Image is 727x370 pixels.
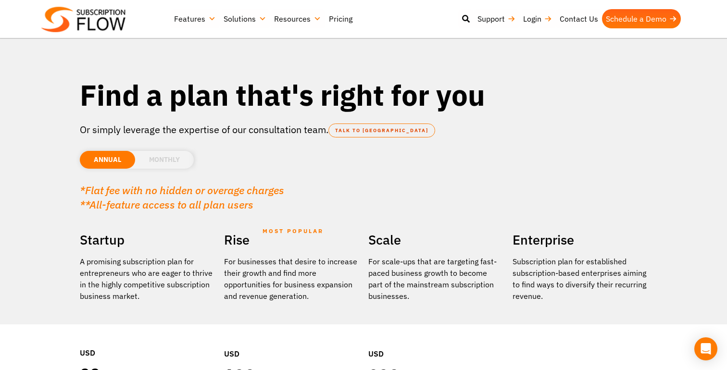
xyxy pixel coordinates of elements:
span: MOST POPULAR [263,220,324,242]
a: Solutions [220,9,270,28]
a: TALK TO [GEOGRAPHIC_DATA] [328,123,435,137]
div: For scale-ups that are targeting fast-paced business growth to become part of the mainstream subs... [368,256,503,302]
div: USD [224,319,359,364]
img: Subscriptionflow [41,7,125,32]
div: For businesses that desire to increase their growth and find more opportunities for business expa... [224,256,359,302]
h2: Scale [368,229,503,251]
h2: Startup [80,229,214,251]
li: MONTHLY [135,151,194,169]
a: Resources [270,9,325,28]
h2: Rise [224,229,359,251]
div: USD [368,319,503,364]
p: Subscription plan for established subscription-based enterprises aiming to find ways to diversify... [513,256,647,302]
div: Open Intercom Messenger [694,337,717,360]
h1: Find a plan that's right for you [80,77,647,113]
p: Or simply leverage the expertise of our consultation team. [80,123,647,137]
a: Pricing [325,9,356,28]
p: A promising subscription plan for entrepreneurs who are eager to thrive in the highly competitive... [80,256,214,302]
a: Features [170,9,220,28]
h2: Enterprise [513,229,647,251]
a: Contact Us [556,9,602,28]
em: **All-feature access to all plan users [80,197,253,211]
div: USD [80,318,214,363]
em: *Flat fee with no hidden or overage charges [80,183,284,197]
a: Schedule a Demo [602,9,681,28]
a: Login [519,9,556,28]
li: ANNUAL [80,151,135,169]
a: Support [474,9,519,28]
